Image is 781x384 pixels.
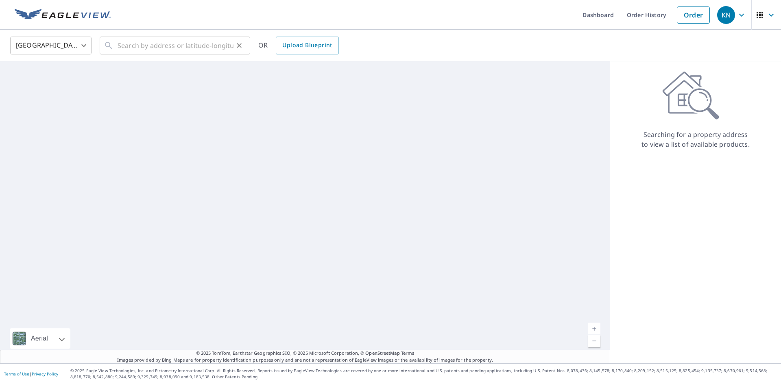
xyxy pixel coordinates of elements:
[10,328,70,349] div: Aerial
[32,371,58,377] a: Privacy Policy
[401,350,414,356] a: Terms
[717,6,735,24] div: KN
[70,368,777,380] p: © 2025 Eagle View Technologies, Inc. and Pictometry International Corp. All Rights Reserved. Repo...
[4,371,29,377] a: Terms of Use
[4,371,58,376] p: |
[365,350,399,356] a: OpenStreetMap
[28,328,50,349] div: Aerial
[282,40,332,50] span: Upload Blueprint
[15,9,111,21] img: EV Logo
[641,130,750,149] p: Searching for a property address to view a list of available products.
[258,37,339,54] div: OR
[233,40,245,51] button: Clear
[677,7,710,24] a: Order
[276,37,338,54] a: Upload Blueprint
[588,323,600,335] a: Current Level 5, Zoom In
[196,350,414,357] span: © 2025 TomTom, Earthstar Geographics SIO, © 2025 Microsoft Corporation, ©
[10,34,92,57] div: [GEOGRAPHIC_DATA]
[588,335,600,347] a: Current Level 5, Zoom Out
[118,34,233,57] input: Search by address or latitude-longitude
